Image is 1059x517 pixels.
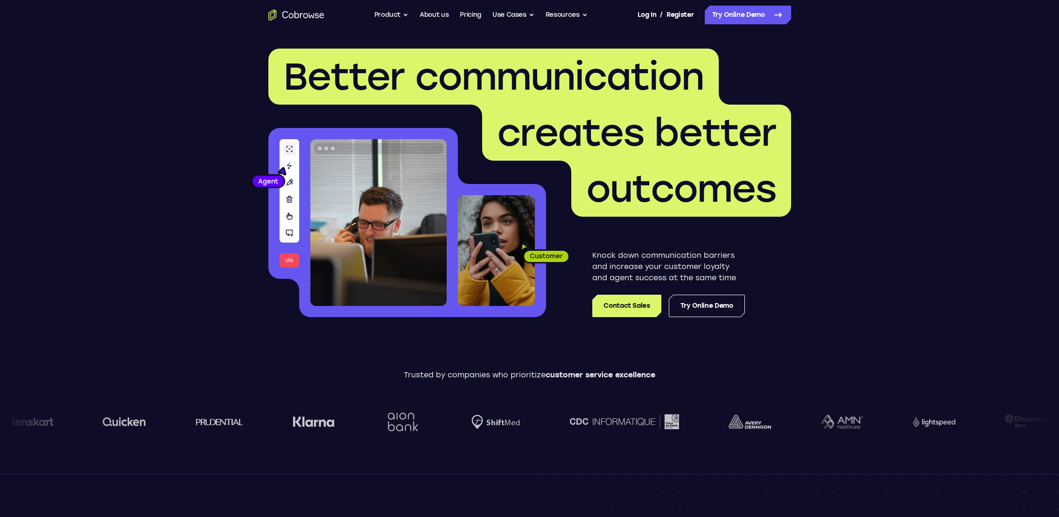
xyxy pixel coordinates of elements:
[546,370,655,379] span: customer service excellence
[283,54,704,99] span: Better communication
[85,414,129,429] img: quicken
[492,6,534,24] button: Use Cases
[374,6,409,24] button: Product
[711,415,754,429] img: avery-dennison
[497,110,776,155] span: creates better
[458,195,535,306] img: A customer holding their phone
[705,6,791,24] a: Try Online Demo
[660,9,663,21] span: /
[268,9,324,21] a: Go to the home page
[669,295,745,317] a: Try Online Demo
[638,6,656,24] a: Log In
[803,415,846,429] img: AMN Healthcare
[546,6,588,24] button: Resources
[178,418,225,425] img: prudential
[420,6,449,24] a: About us
[592,295,661,317] a: Contact Sales
[454,415,503,429] img: Shiftmed
[275,416,317,427] img: Klarna
[552,414,661,429] img: CDC Informatique
[460,6,481,24] a: Pricing
[666,6,694,24] a: Register
[367,403,405,441] img: Aion Bank
[592,250,745,283] p: Knock down communication barriers and increase your customer loyalty and agent success at the sam...
[586,166,776,211] span: outcomes
[310,139,447,306] img: A customer support agent talking on the phone
[895,417,938,426] img: Lightspeed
